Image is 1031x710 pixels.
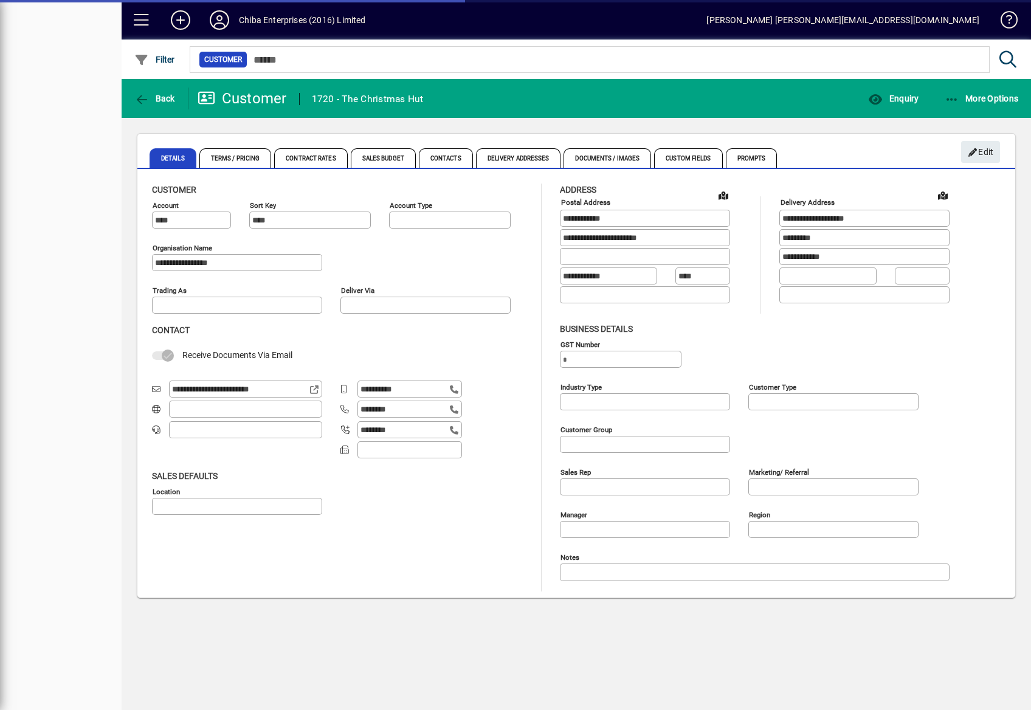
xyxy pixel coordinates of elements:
span: Customer [204,53,242,66]
div: [PERSON_NAME] [PERSON_NAME][EMAIL_ADDRESS][DOMAIN_NAME] [706,10,979,30]
span: Delivery Addresses [476,148,561,168]
span: Contact [152,325,190,335]
span: Filter [134,55,175,64]
button: Enquiry [865,88,922,109]
button: Profile [200,9,239,31]
mat-label: Industry type [560,382,602,391]
span: Back [134,94,175,103]
mat-label: Manager [560,510,587,519]
span: Contacts [419,148,473,168]
mat-label: Notes [560,553,579,561]
span: Prompts [726,148,778,168]
mat-label: Deliver via [341,286,374,295]
a: View on map [933,185,953,205]
div: Chiba Enterprises (2016) Limited [239,10,366,30]
span: Sales defaults [152,471,218,481]
span: Address [560,185,596,195]
button: Edit [961,141,1000,163]
mat-label: Trading as [153,286,187,295]
span: Customer [152,185,196,195]
span: Enquiry [868,94,919,103]
span: More Options [945,94,1019,103]
button: More Options [942,88,1022,109]
a: View on map [714,185,733,205]
div: Customer [198,89,287,108]
button: Add [161,9,200,31]
mat-label: Sales rep [560,467,591,476]
span: Terms / Pricing [199,148,272,168]
mat-label: Customer type [749,382,796,391]
span: Documents / Images [564,148,651,168]
mat-label: Marketing/ Referral [749,467,809,476]
mat-label: Location [153,487,180,495]
span: Contract Rates [274,148,347,168]
button: Back [131,88,178,109]
a: Knowledge Base [991,2,1016,42]
span: Details [150,148,196,168]
mat-label: Sort key [250,201,276,210]
span: Custom Fields [654,148,722,168]
span: Edit [968,142,994,162]
mat-label: Customer group [560,425,612,433]
mat-label: Account Type [390,201,432,210]
mat-label: GST Number [560,340,600,348]
div: 1720 - The Christmas Hut [312,89,424,109]
button: Filter [131,49,178,71]
span: Business details [560,324,633,334]
mat-label: Region [749,510,770,519]
mat-label: Account [153,201,179,210]
mat-label: Organisation name [153,244,212,252]
span: Sales Budget [351,148,416,168]
span: Receive Documents Via Email [182,350,292,360]
app-page-header-button: Back [122,88,188,109]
